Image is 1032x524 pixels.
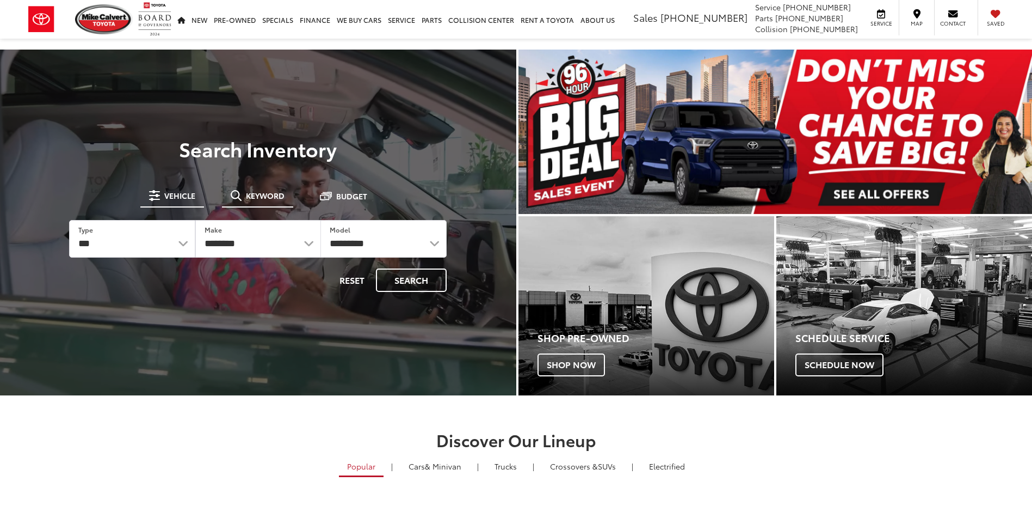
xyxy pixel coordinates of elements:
span: Parts [755,13,773,23]
h2: Discover Our Lineup [133,431,900,449]
span: Service [869,20,893,27]
span: Keyword [246,192,285,199]
span: Shop Now [537,354,605,376]
a: Cars [400,457,469,476]
button: Search [376,269,447,292]
li: | [530,461,537,472]
a: Schedule Service Schedule Now [776,216,1032,395]
div: Toyota [776,216,1032,395]
span: Service [755,2,781,13]
span: Collision [755,23,788,34]
h4: Shop Pre-Owned [537,333,774,344]
span: Sales [633,10,658,25]
a: Shop Pre-Owned Shop Now [518,216,774,395]
li: | [474,461,481,472]
label: Make [205,225,222,234]
span: Map [905,20,929,27]
span: [PHONE_NUMBER] [783,2,851,13]
span: Schedule Now [795,354,883,376]
span: Vehicle [164,192,195,199]
span: Saved [984,20,1008,27]
span: [PHONE_NUMBER] [790,23,858,34]
label: Model [330,225,350,234]
label: Type [78,225,93,234]
span: & Minivan [425,461,461,472]
h4: Schedule Service [795,333,1032,344]
h3: Search Inventory [46,138,471,160]
li: | [629,461,636,472]
img: Mike Calvert Toyota [75,4,133,34]
a: Popular [339,457,384,477]
button: Reset [330,269,374,292]
span: [PHONE_NUMBER] [775,13,843,23]
li: | [388,461,396,472]
a: Electrified [641,457,693,476]
span: Contact [940,20,966,27]
div: Toyota [518,216,774,395]
span: [PHONE_NUMBER] [660,10,747,25]
span: Crossovers & [550,461,598,472]
a: SUVs [542,457,624,476]
span: Budget [336,192,367,200]
a: Trucks [486,457,525,476]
